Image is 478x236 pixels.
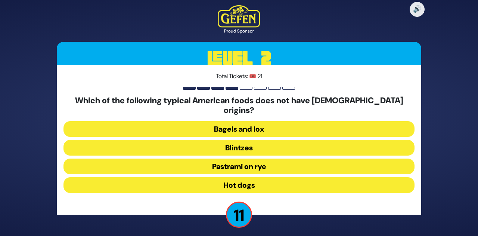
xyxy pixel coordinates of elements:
h5: Which of the following typical American foods does not have [DEMOGRAPHIC_DATA] origins? [63,96,415,116]
img: Kedem [218,5,260,28]
button: 🔊 [410,2,425,17]
div: Proud Sponsor [218,28,260,34]
button: Hot dogs [63,177,415,193]
h3: Level 2 [57,42,421,76]
button: Blintzes [63,140,415,156]
button: Bagels and lox [63,121,415,137]
p: 11 [226,202,252,228]
p: Total Tickets: 🎟️ 21 [63,72,415,81]
button: Pastrami on rye [63,159,415,174]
